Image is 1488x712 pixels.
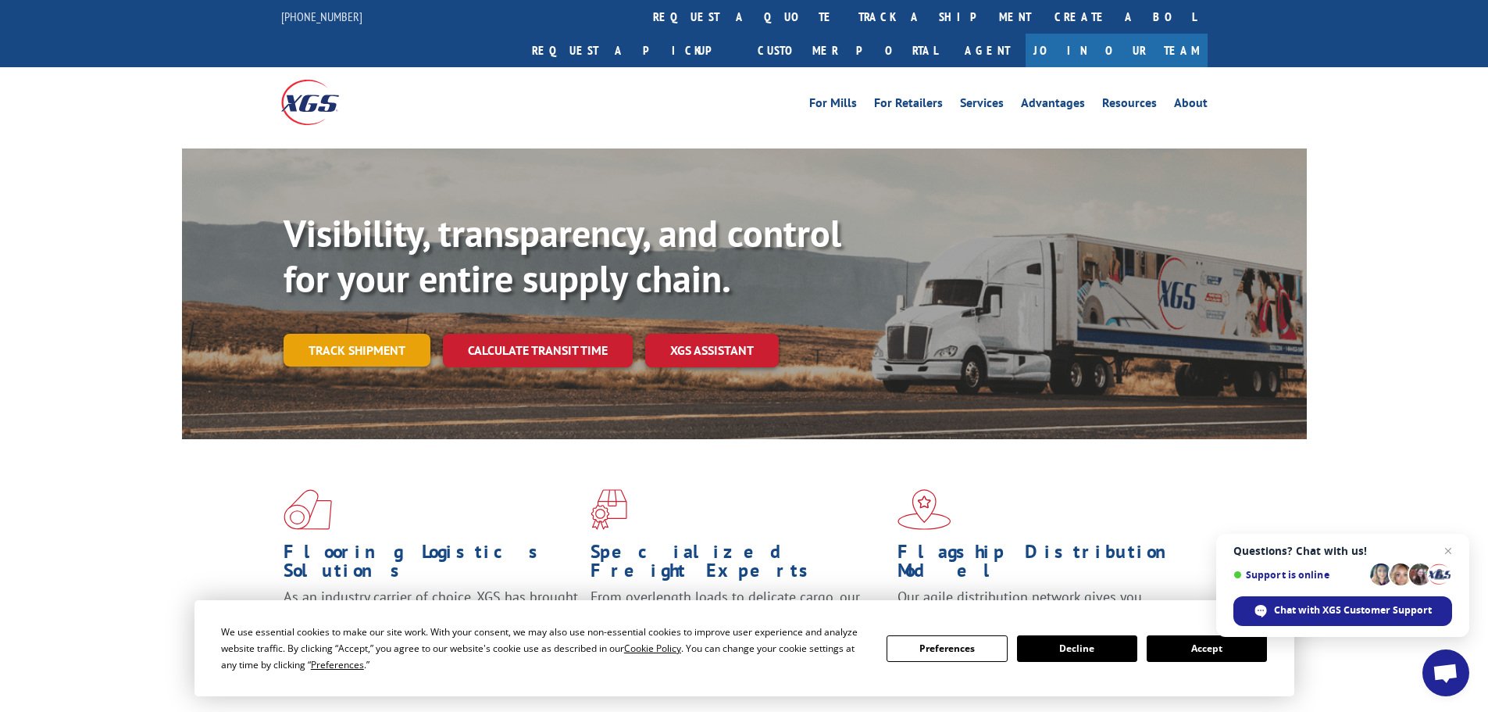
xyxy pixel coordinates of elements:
span: Cookie Policy [624,642,681,655]
a: Advantages [1021,97,1085,114]
div: Open chat [1422,649,1469,696]
h1: Specialized Freight Experts [591,542,886,588]
a: Services [960,97,1004,114]
h1: Flagship Distribution Model [897,542,1193,588]
div: Cookie Consent Prompt [194,600,1294,696]
img: xgs-icon-focused-on-flooring-red [591,489,627,530]
button: Accept [1147,635,1267,662]
a: Calculate transit time [443,334,633,367]
a: Request a pickup [520,34,746,67]
a: XGS ASSISTANT [645,334,779,367]
a: About [1174,97,1208,114]
span: As an industry carrier of choice, XGS has brought innovation and dedication to flooring logistics... [284,588,578,643]
img: xgs-icon-flagship-distribution-model-red [897,489,951,530]
a: For Retailers [874,97,943,114]
a: [PHONE_NUMBER] [281,9,362,24]
div: We use essential cookies to make our site work. With your consent, we may also use non-essential ... [221,624,868,673]
button: Decline [1017,635,1137,662]
span: Our agile distribution network gives you nationwide inventory management on demand. [897,588,1185,624]
span: Close chat [1439,542,1458,560]
span: Questions? Chat with us! [1233,545,1452,557]
span: Chat with XGS Customer Support [1274,603,1432,617]
button: Preferences [887,635,1007,662]
p: From overlength loads to delicate cargo, our experienced staff knows the best way to move your fr... [591,588,886,657]
img: xgs-icon-total-supply-chain-intelligence-red [284,489,332,530]
a: Agent [949,34,1026,67]
a: For Mills [809,97,857,114]
span: Preferences [311,658,364,671]
a: Customer Portal [746,34,949,67]
a: Resources [1102,97,1157,114]
span: Support is online [1233,569,1365,581]
h1: Flooring Logistics Solutions [284,542,579,588]
a: Track shipment [284,334,430,367]
a: Join Our Team [1026,34,1208,67]
div: Chat with XGS Customer Support [1233,596,1452,626]
b: Visibility, transparency, and control for your entire supply chain. [284,209,841,302]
